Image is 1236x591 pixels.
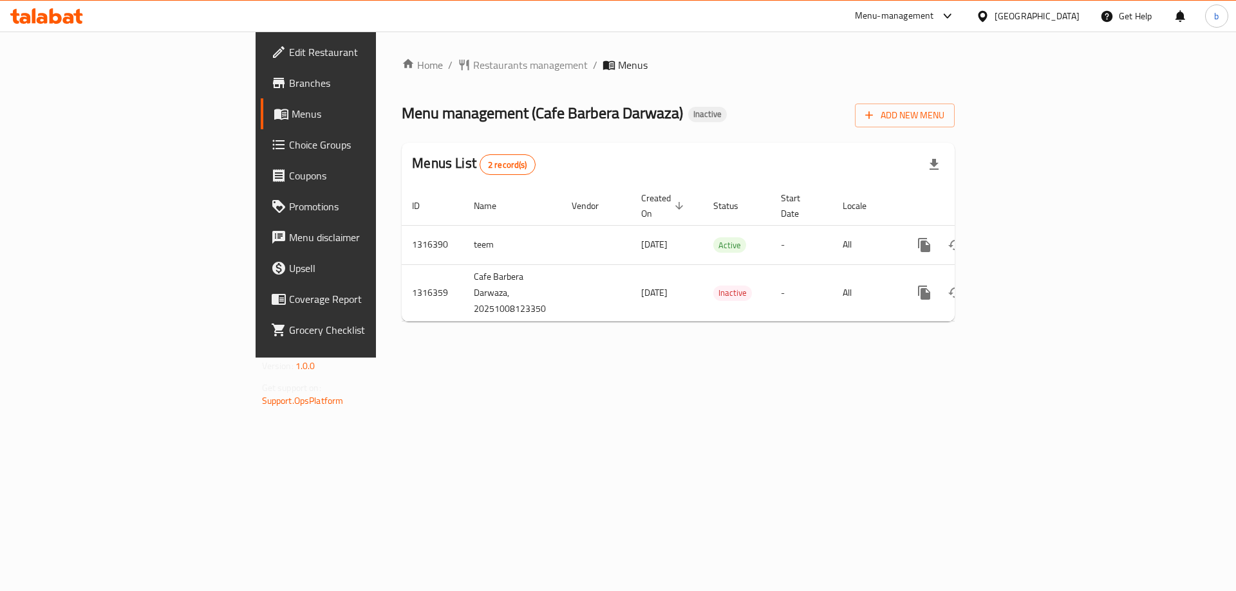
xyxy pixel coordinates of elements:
[289,260,452,276] span: Upsell
[261,160,462,191] a: Coupons
[261,37,462,68] a: Edit Restaurant
[480,159,535,171] span: 2 record(s)
[289,168,452,183] span: Coupons
[688,107,727,122] div: Inactive
[292,106,452,122] span: Menus
[261,284,462,314] a: Coverage Report
[464,264,561,321] td: Cafe Barbera Darwaza, 20251008123350
[909,230,940,260] button: more
[641,284,668,301] span: [DATE]
[713,286,752,300] span: Inactive
[261,191,462,222] a: Promotions
[713,198,755,214] span: Status
[909,277,940,308] button: more
[402,98,683,127] span: Menu management ( Cafe Barbera Darwaza )
[289,291,452,307] span: Coverage Report
[919,149,950,180] div: Export file
[855,104,955,127] button: Add New Menu
[855,8,934,24] div: Menu-management
[402,57,955,73] nav: breadcrumb
[713,238,746,253] span: Active
[940,277,971,308] button: Change Status
[261,68,462,98] a: Branches
[261,253,462,284] a: Upsell
[261,314,462,345] a: Grocery Checklist
[713,237,746,253] div: Active
[899,186,1043,226] th: Actions
[832,225,899,264] td: All
[995,9,1080,23] div: [GEOGRAPHIC_DATA]
[289,137,452,152] span: Choice Groups
[771,264,832,321] td: -
[295,358,315,374] span: 1.0.0
[593,57,597,73] li: /
[261,129,462,160] a: Choice Groups
[572,198,615,214] span: Vendor
[843,198,883,214] span: Locale
[261,98,462,129] a: Menus
[289,199,452,214] span: Promotions
[832,264,899,321] td: All
[865,107,944,123] span: Add New Menu
[474,198,513,214] span: Name
[289,230,452,245] span: Menu disclaimer
[940,230,971,260] button: Change Status
[641,190,688,221] span: Created On
[480,154,536,175] div: Total records count
[688,109,727,120] span: Inactive
[262,379,321,396] span: Get support on:
[458,57,588,73] a: Restaurants management
[289,322,452,338] span: Grocery Checklist
[1214,9,1219,23] span: b
[781,190,817,221] span: Start Date
[402,186,1043,322] table: enhanced table
[618,57,648,73] span: Menus
[261,222,462,253] a: Menu disclaimer
[473,57,588,73] span: Restaurants management
[412,198,436,214] span: ID
[289,75,452,91] span: Branches
[262,392,344,409] a: Support.OpsPlatform
[641,236,668,253] span: [DATE]
[289,44,452,60] span: Edit Restaurant
[464,225,561,264] td: teem
[771,225,832,264] td: -
[262,358,294,374] span: Version:
[412,154,535,175] h2: Menus List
